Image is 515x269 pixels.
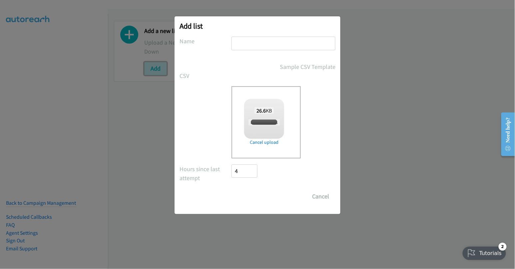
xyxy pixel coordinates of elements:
a: Cancel upload [244,139,284,146]
h2: Add list [180,21,335,31]
label: CSV [180,71,232,80]
label: Name [180,37,232,46]
a: Sample CSV Template [280,62,335,71]
span: KB [255,107,274,114]
button: Cancel [306,190,335,203]
strong: 26.6 [257,107,266,114]
label: Hours since last attempt [180,164,232,182]
iframe: Resource Center [496,108,515,161]
iframe: Checklist [459,240,510,264]
span: report1758070591311.csv [249,119,296,126]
